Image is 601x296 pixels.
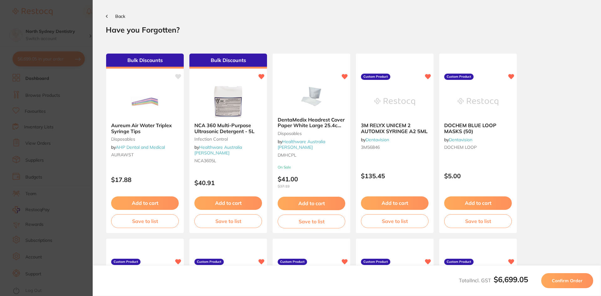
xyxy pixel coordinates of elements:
[194,259,224,265] label: Custom Product
[444,137,472,143] span: by
[194,122,262,134] b: NCA 360 Multi-Purpose Ultrasonic Detergent - 5L
[116,144,165,150] a: AHP Dental and Medical
[444,196,512,210] button: Add to cart
[552,278,583,283] span: Confirm Order
[194,179,262,186] p: $40.91
[278,131,345,136] small: Disposables
[444,145,512,150] small: DOCHEM LOOP
[449,137,472,143] a: Dentavision
[361,74,390,80] label: Custom Product
[278,139,325,150] span: by
[194,214,262,228] button: Save to list
[366,137,389,143] a: Dentavision
[111,214,179,228] button: Save to list
[444,122,512,134] b: DOCHEM BLUE LOOP MASKS (50)
[361,259,390,265] label: Custom Product
[194,196,262,210] button: Add to cart
[361,137,389,143] span: by
[278,165,345,169] small: On Sale
[278,259,307,265] label: Custom Product
[361,172,429,179] p: $135.45
[278,117,345,128] b: DentaMedix Headrest Cover Paper White Large 25.4cm x 33cm 500/CTN
[494,275,528,284] b: $6,699.05
[111,152,179,157] small: AURAWST
[111,122,179,134] b: Aureum Air Water Triplex Syringe Tips
[189,54,267,69] div: Bulk Discounts
[444,259,474,265] label: Custom Product
[541,273,593,288] button: Confirm Order
[208,86,249,117] img: NCA 360 Multi-Purpose Ultrasonic Detergent - 5L
[278,139,325,150] a: Healthware Australia [PERSON_NAME]
[106,54,184,69] div: Bulk Discounts
[361,122,429,134] b: 3M RELYX UNICEM 2 AUTOMIX SYRINGE A2 5ML
[278,175,345,189] p: $41.00
[106,25,588,34] h2: Have you Forgotten?
[278,197,345,210] button: Add to cart
[458,86,498,117] img: DOCHEM BLUE LOOP MASKS (50)
[361,196,429,210] button: Add to cart
[125,86,165,117] img: Aureum Air Water Triplex Syringe Tips
[194,137,262,142] small: Infection Control
[111,137,179,142] small: disposables
[111,144,165,150] span: by
[444,74,474,80] label: Custom Product
[111,196,179,210] button: Add to cart
[459,277,528,283] span: Total Incl. GST
[194,158,262,163] small: NCA3605L
[444,214,512,228] button: Save to list
[361,145,429,150] small: 3M56846
[444,172,512,179] p: $5.00
[291,80,332,112] img: DentaMedix Headrest Cover Paper White Large 25.4cm x 33cm 500/CTN
[278,153,345,158] small: DMHCPL
[106,14,125,19] button: Back
[111,176,179,183] p: $17.88
[361,214,429,228] button: Save to list
[111,259,141,265] label: Custom Product
[278,215,345,228] button: Save to list
[115,13,125,19] span: Back
[194,144,242,156] a: Healthware Australia [PERSON_NAME]
[374,86,415,117] img: 3M RELYX UNICEM 2 AUTOMIX SYRINGE A2 5ML
[278,184,345,189] span: $37.19
[194,144,242,156] span: by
